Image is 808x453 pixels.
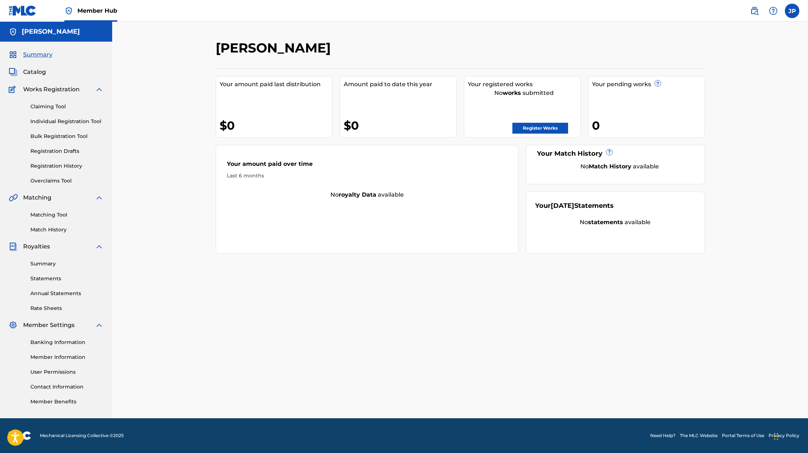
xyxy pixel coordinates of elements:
span: Works Registration [23,85,80,94]
a: Claiming Tool [30,103,103,110]
div: Drag [774,425,778,447]
div: Your registered works [468,80,580,89]
img: expand [95,193,103,202]
a: Rate Sheets [30,305,103,312]
a: Registration History [30,162,103,170]
span: ? [606,149,612,155]
span: Summary [23,50,52,59]
img: search [750,7,759,15]
a: Banking Information [30,339,103,346]
div: Help [766,4,780,18]
a: Member Information [30,353,103,361]
img: expand [95,242,103,251]
a: Contact Information [30,383,103,391]
img: Summary [9,50,17,59]
a: Portal Terms of Use [722,432,764,439]
strong: statements [588,219,623,226]
strong: Match History [589,163,631,170]
strong: works [503,89,521,96]
div: $0 [344,117,456,134]
a: SummarySummary [9,50,52,59]
div: Your amount paid over time [227,160,508,172]
div: $0 [220,117,332,134]
img: Catalog [9,68,17,76]
a: Need Help? [650,432,676,439]
a: Registration Drafts [30,147,103,155]
a: Summary [30,260,103,268]
div: Your amount paid last distribution [220,80,332,89]
div: Your Match History [535,149,695,159]
div: Your Statements [535,201,614,211]
span: Member Settings [23,321,75,330]
h5: Jen Holm [22,28,80,36]
a: Public Search [747,4,762,18]
iframe: Chat Widget [772,418,808,453]
span: Mechanical Licensing Collective © 2025 [40,432,124,439]
div: Your pending works [592,80,705,89]
h2: [PERSON_NAME] [216,40,334,56]
a: Register Works [512,123,568,134]
div: No submitted [468,89,580,97]
a: Individual Registration Tool [30,118,103,125]
a: The MLC Website [680,432,718,439]
img: logo [9,431,31,440]
div: No available [544,162,695,171]
a: Matching Tool [30,211,103,219]
img: expand [95,321,103,330]
img: Top Rightsholder [64,7,73,15]
a: Overclaims Tool [30,177,103,185]
a: User Permissions [30,368,103,376]
img: MLC Logo [9,5,37,16]
div: No available [535,218,695,227]
span: ? [655,80,661,86]
strong: royalty data [339,191,376,198]
span: Matching [23,193,51,202]
img: Matching [9,193,18,202]
div: User Menu [785,4,799,18]
a: Statements [30,275,103,282]
img: Accounts [9,28,17,36]
a: Member Benefits [30,398,103,406]
div: Last 6 months [227,172,508,180]
span: Member Hub [77,7,117,15]
img: Works Registration [9,85,18,94]
div: 0 [592,117,705,134]
a: CatalogCatalog [9,68,46,76]
a: Bulk Registration Tool [30,133,103,140]
div: Amount paid to date this year [344,80,456,89]
a: Privacy Policy [769,432,799,439]
a: Match History [30,226,103,234]
span: [DATE] [551,202,574,210]
img: Member Settings [9,321,17,330]
div: No available [216,190,519,199]
span: Catalog [23,68,46,76]
a: Annual Statements [30,290,103,297]
img: help [769,7,778,15]
span: Royalties [23,242,50,251]
img: Royalties [9,242,17,251]
img: expand [95,85,103,94]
